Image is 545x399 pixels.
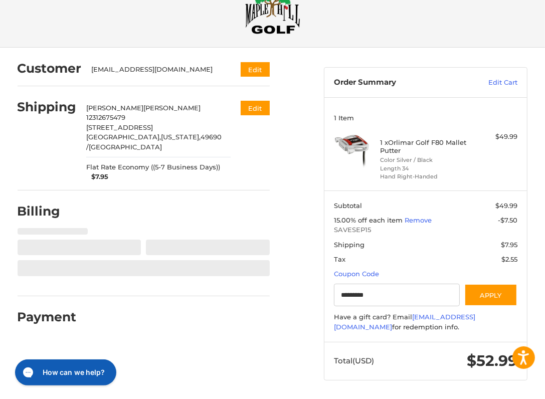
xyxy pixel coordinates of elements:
span: [GEOGRAPHIC_DATA] [89,143,162,151]
a: [EMAIL_ADDRESS][DOMAIN_NAME] [334,313,475,331]
span: [PERSON_NAME] [86,104,143,112]
h2: Billing [18,204,76,219]
span: [GEOGRAPHIC_DATA], [86,133,161,141]
span: $7.95 [86,172,108,182]
span: $2.55 [501,255,517,263]
span: Total (USD) [334,356,374,365]
span: [STREET_ADDRESS] [86,123,153,131]
span: Tax [334,255,345,263]
h2: Shipping [18,99,77,115]
span: 12312675479 [86,113,125,121]
span: $52.99 [467,351,517,370]
h2: Payment [18,309,77,325]
button: Edit [241,101,270,115]
a: Coupon Code [334,270,379,278]
h2: Customer [18,61,82,76]
span: SAVESEP15 [334,225,517,235]
li: Length 34 [380,164,469,173]
h3: Order Summary [334,78,459,88]
iframe: Gorgias live chat messenger [10,356,119,389]
span: Shipping [334,241,365,249]
input: Gift Certificate or Coupon Code [334,284,459,306]
li: Hand Right-Handed [380,172,469,181]
div: Have a gift card? Email for redemption info. [334,312,517,332]
span: 49690 / [86,133,222,151]
h3: 1 Item [334,114,517,122]
span: Flat Rate Economy ((5-7 Business Days)) [86,162,220,172]
span: -$7.50 [498,216,517,224]
li: Color Silver / Black [380,156,469,164]
h4: 1 x Orlimar Golf F80 Mallet Putter [380,138,469,155]
span: $49.99 [495,202,517,210]
a: Remove [405,216,432,224]
span: [PERSON_NAME] [143,104,201,112]
span: $7.95 [501,241,517,249]
a: Edit Cart [459,78,517,88]
div: $49.99 [472,132,517,142]
span: Subtotal [334,202,362,210]
button: Edit [241,62,270,77]
span: [US_STATE], [161,133,201,141]
span: 15.00% off each item [334,216,405,224]
div: [EMAIL_ADDRESS][DOMAIN_NAME] [91,65,221,75]
button: Apply [464,284,517,306]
